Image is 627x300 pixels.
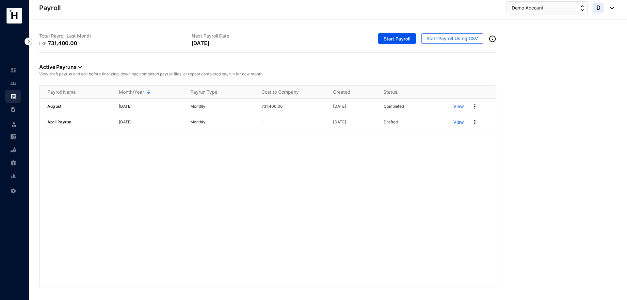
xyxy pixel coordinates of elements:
[192,39,209,47] p: [DATE]
[5,143,21,156] li: Loan
[472,103,478,110] img: more.27664ee4a8faa814348e188645a3c1fc.svg
[5,156,21,169] li: Gratuity
[378,33,416,44] button: Start Payroll
[512,4,543,11] span: Demo Account
[24,38,32,45] img: nav-icon-right.af6afadce00d159da59955279c43614e.svg
[10,173,16,179] img: report-unselected.e6a6b4230fc7da01f883.svg
[119,119,183,125] p: [DATE]
[333,103,376,110] p: [DATE]
[119,89,144,95] span: Month/Year
[5,103,21,116] li: Contracts
[39,33,192,39] p: Total Payroll Last Month
[39,64,82,70] a: Active Payruns
[426,35,478,42] span: Start Payroll Using CSV
[376,86,445,99] th: Status
[384,36,410,42] span: Start Payroll
[5,64,21,77] li: Home
[453,103,464,110] a: View
[47,104,61,109] span: August
[5,130,21,143] li: Expenses
[190,103,254,110] p: Monthly
[39,71,496,77] p: View draft payrun and edit before finalizing, download completed payroll files, or repeat complet...
[10,93,16,99] img: payroll.289672236c54bbec4828.svg
[596,5,601,11] span: D
[506,1,588,14] button: Demo Account
[453,119,464,125] a: View
[325,86,376,99] th: Created
[5,77,21,90] li: Contacts
[10,134,16,140] img: expense-unselected.2edcf0507c847f3e9e96.svg
[5,90,21,103] li: Payroll
[581,5,584,11] img: up-down-arrow.74152d26bf9780fbf563ca9c90304185.svg
[10,147,16,153] img: loan-unselected.d74d20a04637f2d15ab5.svg
[190,119,254,125] p: Monthly
[39,3,61,12] p: Payroll
[78,66,82,69] img: dropdown-black.8e83cc76930a90b1a4fdb6d089b7bf3a.svg
[607,7,614,9] img: dropdown-black.8e83cc76930a90b1a4fdb6d089b7bf3a.svg
[10,188,16,194] img: settings-unselected.1febfda315e6e19643a1.svg
[254,86,325,99] th: Cost to Company
[384,119,398,125] p: Drafted
[262,103,325,110] p: 731,400.00
[119,103,183,110] p: [DATE]
[192,33,344,39] p: Next Payroll Date
[384,103,404,110] p: Completed
[10,160,16,166] img: gratuity-unselected.a8c340787eea3cf492d7.svg
[472,119,478,125] img: more.27664ee4a8faa814348e188645a3c1fc.svg
[10,80,16,86] img: people-unselected.118708e94b43a90eceab.svg
[40,86,111,99] th: Payroll Name
[183,86,254,99] th: Payrun Type
[262,119,325,125] p: -
[421,33,483,44] button: Start Payroll Using CSV
[48,39,77,47] p: 731,400.00
[489,35,496,43] img: info-outined.c2a0bb1115a2853c7f4cb4062ec879bc.svg
[10,106,16,112] img: contract-unselected.99e2b2107c0a7dd48938.svg
[10,121,17,128] img: leave-unselected.2934df6273408c3f84d9.svg
[39,40,48,47] p: LKR
[333,119,376,125] p: [DATE]
[47,119,71,124] span: April Payrun
[10,67,16,73] img: home-unselected.a29eae3204392db15eaf.svg
[5,169,21,182] li: Reports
